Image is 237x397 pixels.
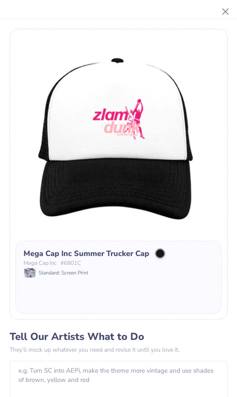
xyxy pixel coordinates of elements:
p: They’ll mock up whatever you need and revise it until you love it. [10,345,228,354]
img: Standard: Screen Print [24,268,35,277]
button: Close [218,4,234,20]
span: # 6801C [61,259,81,268]
span: Mega Cap Inc [24,259,56,268]
span: Standard: Screen Print [39,269,88,277]
img: Front [16,35,222,241]
div: Mega Cap Inc Summer Trucker Cap [24,248,149,259]
h3: Tell Our Artists What to Do [10,330,228,343]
